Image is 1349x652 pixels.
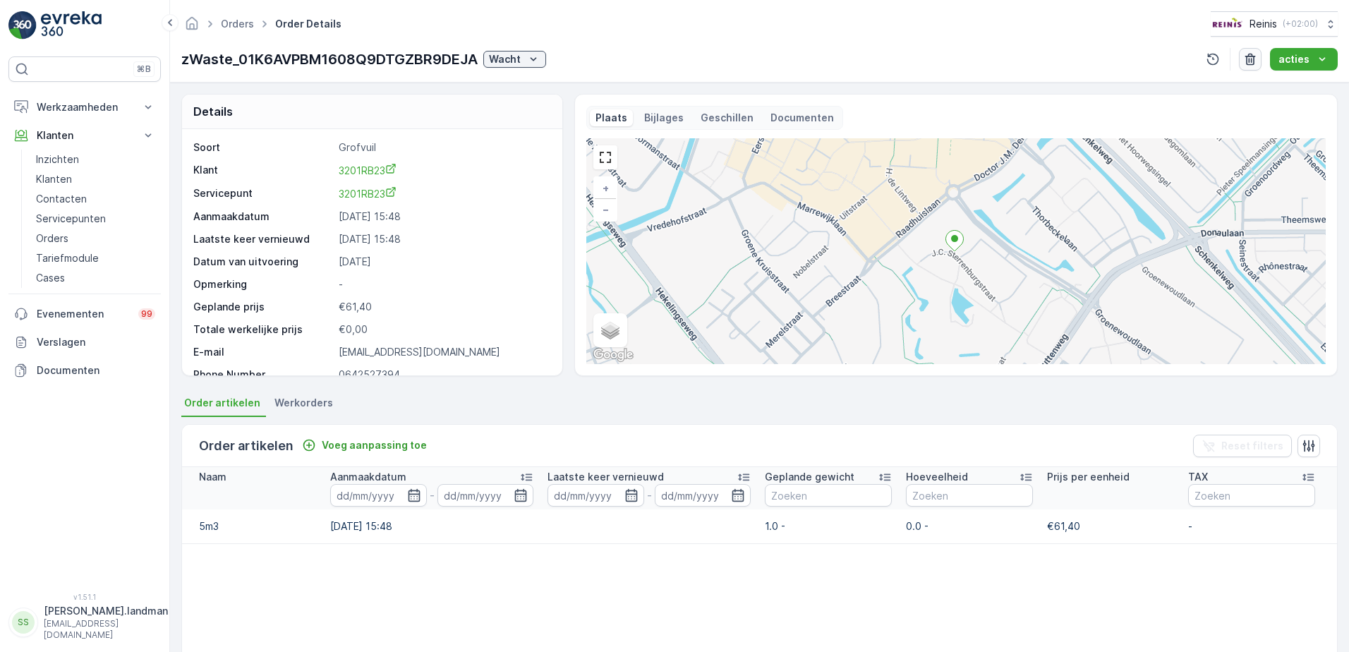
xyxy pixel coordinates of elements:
p: 0642527394 [339,368,548,382]
p: [DATE] 15:48 [339,232,548,246]
p: Aanmaakdatum [193,210,333,224]
a: Startpagina [184,21,200,33]
p: Plaats [595,111,627,125]
p: [DATE] [339,255,548,269]
a: In zoomen [595,178,616,199]
span: 3201RB23 [339,188,397,200]
p: 99 [141,308,152,320]
p: Orders [36,231,68,246]
p: Contacten [36,192,87,206]
span: − [603,203,610,215]
button: acties [1270,48,1338,71]
p: Order artikelen [199,436,294,456]
p: Servicepunt [193,186,333,201]
p: [EMAIL_ADDRESS][DOMAIN_NAME] [339,345,548,359]
p: [DATE] 15:48 [339,210,548,224]
p: Naam [199,470,226,484]
p: Tariefmodule [36,251,99,265]
a: Tariefmodule [30,248,161,268]
a: 3201RB23 [339,186,548,201]
p: Reinis [1250,17,1277,31]
p: - [647,487,652,504]
p: Geschillen [701,111,754,125]
p: ( +02:00 ) [1283,18,1318,30]
p: Laatste keer vernieuwd [193,232,333,246]
td: [DATE] 15:48 [323,509,540,543]
button: Reinis(+02:00) [1211,11,1338,37]
p: Inzichten [36,152,79,167]
p: Grofvuil [339,140,548,155]
img: logo_light-DOdMpM7g.png [41,11,102,40]
a: Orders [221,18,254,30]
p: Totale werkelijke prijs [193,322,303,337]
p: Datum van uitvoering [193,255,333,269]
button: Reset filters [1193,435,1292,457]
a: Evenementen99 [8,300,161,328]
p: Verslagen [37,335,155,349]
span: + [603,182,609,194]
a: View Fullscreen [595,147,616,168]
p: Documenten [770,111,834,125]
p: Laatste keer vernieuwd [548,470,664,484]
p: Voeg aanpassing toe [322,438,427,452]
a: Inzichten [30,150,161,169]
img: Google [590,346,636,364]
p: ⌘B [137,64,151,75]
img: logo [8,11,37,40]
p: Geplande gewicht [765,470,854,484]
span: Order Details [272,17,344,31]
input: dd/mm/yyyy [548,484,644,507]
p: Hoeveelheid [906,470,968,484]
input: dd/mm/yyyy [437,484,534,507]
a: Orders [30,229,161,248]
span: Order artikelen [184,396,260,410]
p: Werkzaamheden [37,100,133,114]
a: Contacten [30,189,161,209]
p: E-mail [193,345,333,359]
p: [PERSON_NAME].landman [44,604,168,618]
span: €0,00 [339,323,368,335]
p: Documenten [37,363,155,378]
p: Klant [193,163,333,178]
p: 0.0 - [906,519,1033,533]
span: Werkorders [274,396,333,410]
p: Soort [193,140,333,155]
p: Bijlages [644,111,684,125]
p: Aanmaakdatum [330,470,406,484]
p: Phone Number [193,368,333,382]
p: Cases [36,271,65,285]
p: [EMAIL_ADDRESS][DOMAIN_NAME] [44,618,168,641]
a: Klanten [30,169,161,189]
a: Documenten [8,356,161,385]
p: Klanten [36,172,72,186]
p: TAX [1188,470,1208,484]
a: Dit gebied openen in Google Maps (er wordt een nieuw venster geopend) [590,346,636,364]
img: Reinis-Logo-Vrijstaand_Tekengebied-1-copy2_aBO4n7j.png [1211,16,1244,32]
p: - [339,277,548,291]
p: Evenementen [37,307,130,321]
p: Reset filters [1221,439,1283,453]
a: Uitzoomen [595,199,616,220]
p: Opmerking [193,277,333,291]
p: Servicepunten [36,212,106,226]
input: Zoeken [765,484,892,507]
p: Prijs per eenheid [1047,470,1130,484]
button: Klanten [8,121,161,150]
span: €61,40 [339,301,372,313]
a: Layers [595,315,626,346]
p: Geplande prijs [193,300,265,314]
p: zWaste_01K6AVPBM1608Q9DTGZBR9DEJA [181,49,478,70]
td: - [1181,509,1322,543]
button: Werkzaamheden [8,93,161,121]
span: 3201RB23 [339,164,397,176]
input: dd/mm/yyyy [330,484,427,507]
span: v 1.51.1 [8,593,161,601]
input: Zoeken [1188,484,1315,507]
p: Klanten [37,128,133,143]
span: €61,40 [1047,520,1080,532]
button: SS[PERSON_NAME].landman[EMAIL_ADDRESS][DOMAIN_NAME] [8,604,161,641]
input: Zoeken [906,484,1033,507]
p: - [430,487,435,504]
div: SS [12,611,35,634]
p: 1.0 - [765,519,892,533]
